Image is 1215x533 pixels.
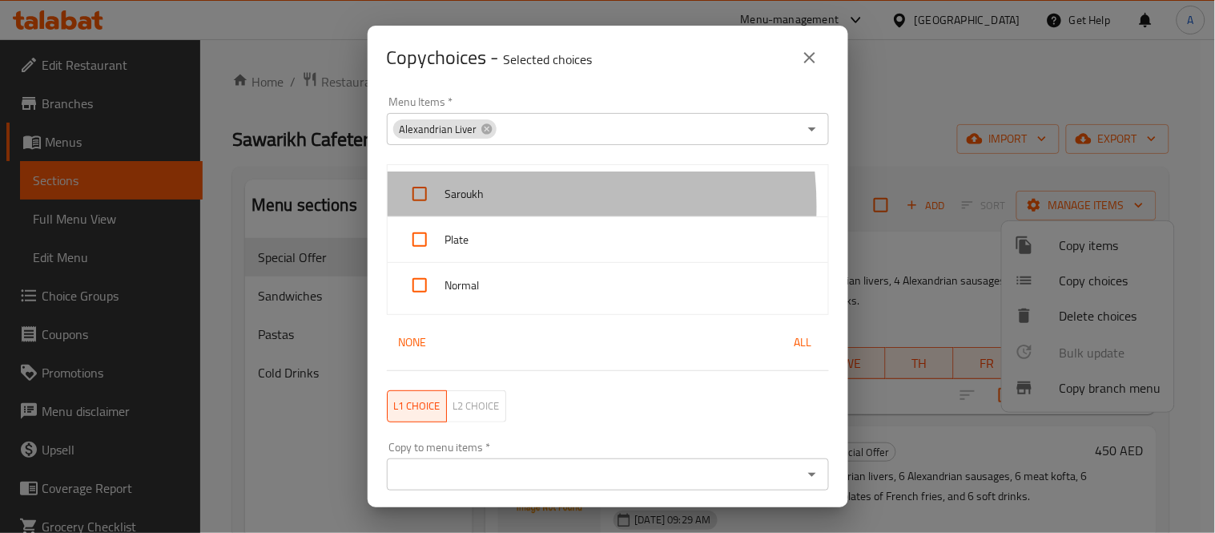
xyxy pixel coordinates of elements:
span: Alexandrian Liver [393,122,484,137]
button: Open [801,463,823,486]
span: Normal [445,276,815,296]
p: Selected choices [504,50,593,69]
span: All [784,333,823,353]
button: L1 choice [387,390,447,422]
button: close [791,38,829,77]
span: Plate [445,230,815,250]
button: Open [801,118,823,140]
div: Alexandrian Liver [393,119,497,139]
span: Copy choices - [387,39,593,75]
button: None [387,328,438,357]
button: L2 choice [446,390,506,422]
div: choice level [387,390,506,422]
span: L1 choice [394,397,441,415]
button: All [778,328,829,357]
span: None [393,333,432,353]
span: Saroukh [445,184,815,204]
span: L2 choice [453,397,500,415]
